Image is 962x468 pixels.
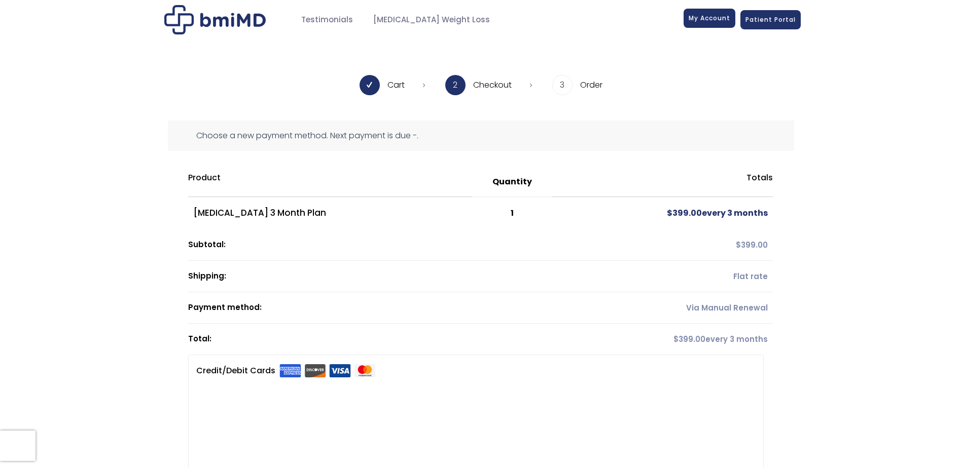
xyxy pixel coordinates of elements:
[552,197,773,229] td: every 3 months
[689,14,730,22] span: My Account
[552,261,773,292] td: Flat rate
[188,197,472,229] td: [MEDICAL_DATA] 3 Month Plan
[188,292,552,324] th: Payment method:
[354,364,376,377] img: mastercard.svg
[188,261,552,292] th: Shipping:
[745,15,796,24] span: Patient Portal
[363,10,500,30] a: [MEDICAL_DATA] Weight Loss
[684,9,735,28] a: My Account
[301,14,353,26] span: Testimonials
[667,207,672,219] span: $
[552,324,773,355] td: every 3 months
[552,75,602,95] li: Order
[740,10,801,29] a: Patient Portal
[329,364,351,377] img: visa.svg
[736,240,768,250] span: 399.00
[164,5,266,34] img: Checkout
[552,292,773,324] td: Via Manual Renewal
[472,197,553,229] td: 1
[445,75,532,95] li: Checkout
[673,334,705,344] span: 399.00
[667,207,702,219] span: 399.00
[552,167,773,197] th: Totals
[291,10,363,30] a: Testimonials
[304,364,326,377] img: discover.svg
[188,324,552,355] th: Total:
[188,167,472,197] th: Product
[360,75,425,95] li: Cart
[552,75,573,95] span: 3
[196,363,376,379] label: Credit/Debit Cards
[736,240,741,250] span: $
[279,364,301,377] img: amex.svg
[445,75,466,95] span: 2
[472,167,553,197] th: Quantity
[673,334,679,344] span: $
[373,14,490,26] span: [MEDICAL_DATA] Weight Loss
[168,121,794,151] div: Choose a new payment method. Next payment is due -.
[188,229,552,261] th: Subtotal:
